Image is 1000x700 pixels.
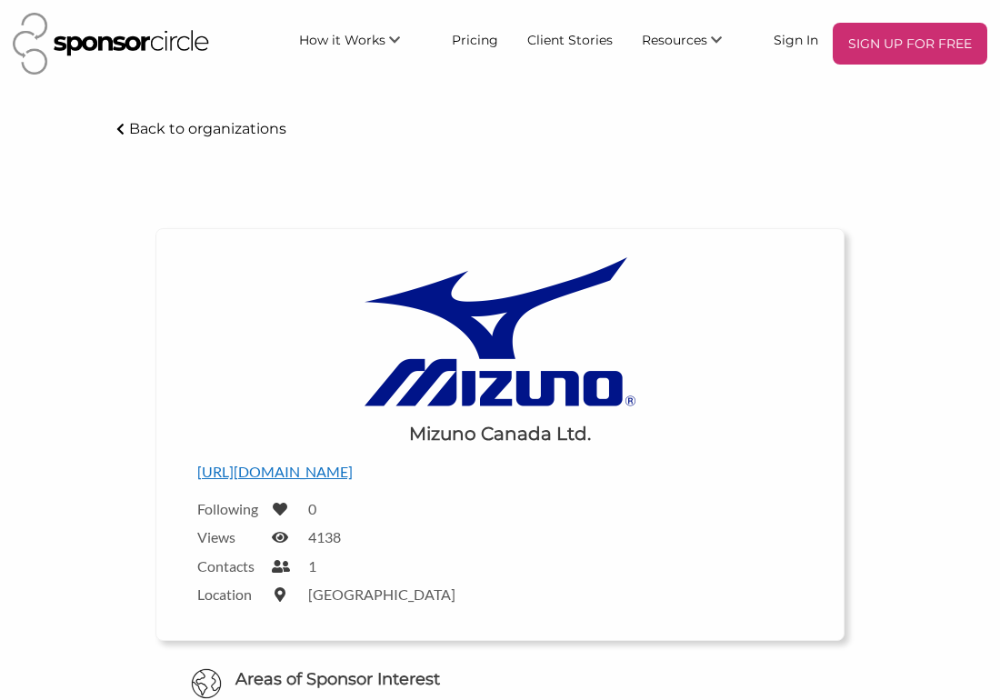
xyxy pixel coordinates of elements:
[191,668,222,699] img: Globe Icon
[299,32,385,48] span: How it Works
[759,23,833,55] a: Sign In
[129,120,286,137] p: Back to organizations
[627,23,759,65] li: Resources
[308,528,341,545] label: 4138
[308,585,455,603] label: [GEOGRAPHIC_DATA]
[840,30,980,57] p: SIGN UP FOR FREE
[437,23,513,55] a: Pricing
[104,668,897,691] h6: Areas of Sponsor Interest
[285,23,437,65] li: How it Works
[13,13,209,75] img: Sponsor Circle Logo
[308,557,316,575] label: 1
[197,460,804,484] p: [URL][DOMAIN_NAME]
[197,500,261,517] label: Following
[197,585,261,603] label: Location
[513,23,627,55] a: Client Stories
[197,557,261,575] label: Contacts
[409,421,591,446] h1: Mizuno Canada Ltd.
[364,256,636,407] img: Logo
[197,528,261,545] label: Views
[308,500,316,517] label: 0
[642,32,707,48] span: Resources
